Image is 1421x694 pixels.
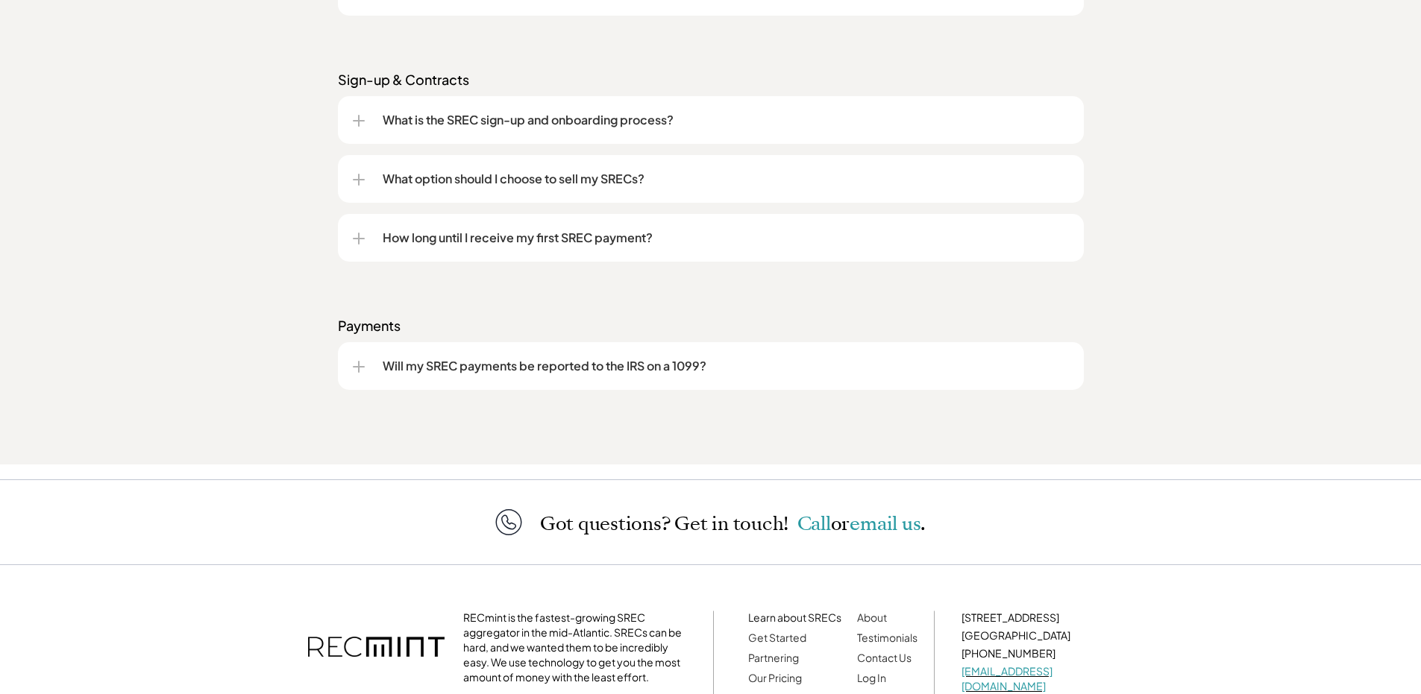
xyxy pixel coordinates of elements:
a: Our Pricing [748,671,802,684]
span: . [920,511,926,537]
p: [PHONE_NUMBER] [962,646,1113,660]
a: Partnering [748,651,799,664]
a: Log In [857,671,886,684]
p: How long until I receive my first SREC payment? [383,229,1069,247]
a: Testimonials [857,631,917,644]
p: Sign-up & Contracts [338,71,1084,89]
p: What is the SREC sign-up and onboarding process? [383,111,1069,129]
p: What option should I choose to sell my SRECs? [383,170,1069,188]
a: email us [850,511,920,537]
p: [GEOGRAPHIC_DATA] [962,628,1113,643]
p: [STREET_ADDRESS] [962,610,1113,625]
a: [EMAIL_ADDRESS][DOMAIN_NAME] [962,664,1053,693]
p: RECmint is the fastest-growing SREC aggregator in the mid-Atlantic. SRECs can be hard, and we wan... [463,610,687,684]
span: or [831,511,850,537]
a: Call [797,511,831,537]
p: Got questions? Get in touch! [540,514,926,534]
p: Will my SREC payments be reported to the IRS on a 1099? [383,357,1069,375]
a: About [857,611,887,624]
a: Contact Us [857,651,912,664]
a: Get Started [748,631,806,644]
a: Learn about SRECs [748,611,841,624]
p: Payments [338,317,1084,335]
